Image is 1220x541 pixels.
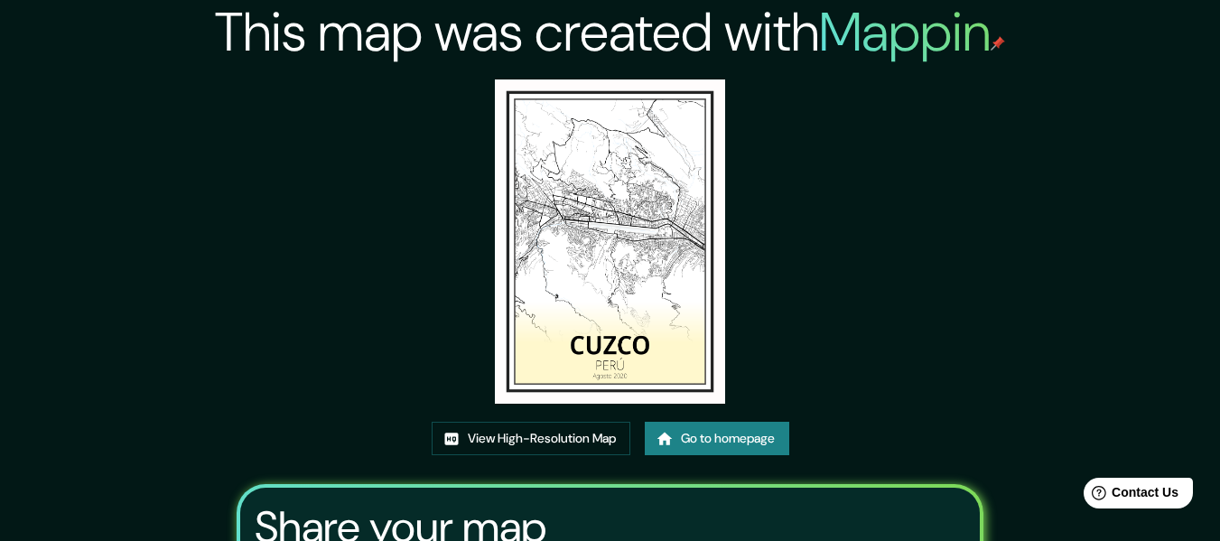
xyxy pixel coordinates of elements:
iframe: Help widget launcher [1059,471,1200,521]
a: View High-Resolution Map [432,422,630,455]
a: Go to homepage [645,422,789,455]
img: created-map [495,79,724,404]
img: mappin-pin [991,36,1005,51]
